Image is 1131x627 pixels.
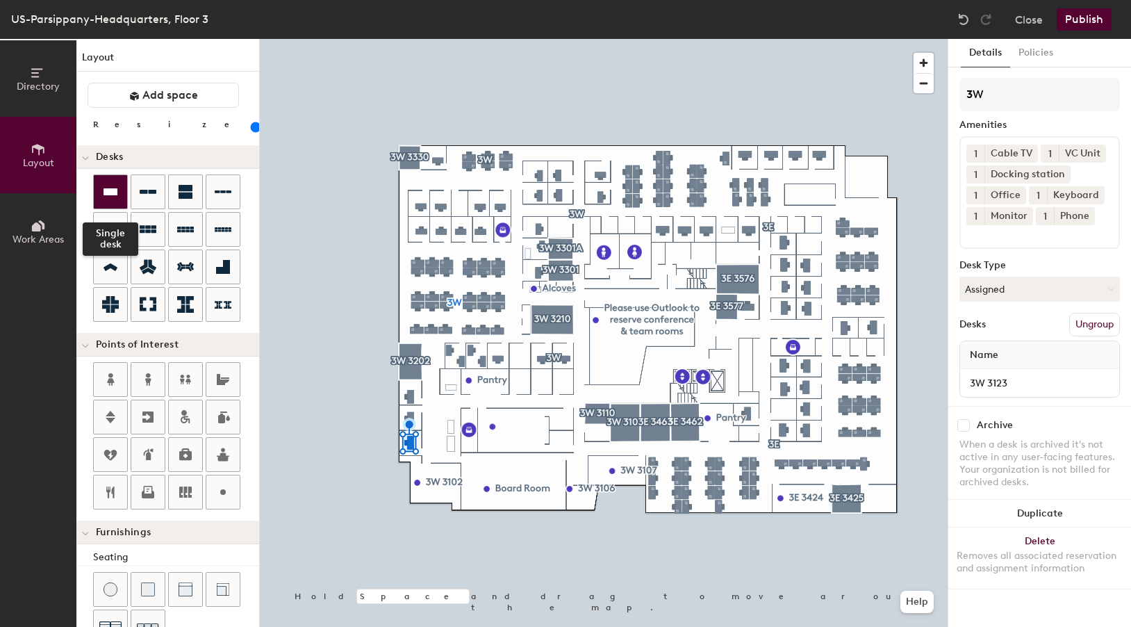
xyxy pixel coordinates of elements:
[959,277,1120,302] button: Assigned
[1015,8,1043,31] button: Close
[216,583,230,596] img: Couch (corner)
[131,572,165,607] button: Cushion
[963,343,1005,368] span: Name
[963,373,1116,393] input: Unnamed desk
[974,209,977,224] span: 1
[93,174,128,209] button: Single desk
[93,550,259,565] div: Seating
[959,260,1120,271] div: Desk Type
[1047,186,1105,204] div: Keyboard
[948,528,1131,589] button: DeleteRemoves all associated reservation and assignment information
[76,50,259,72] h1: Layout
[96,527,151,538] span: Furnishings
[900,591,934,613] button: Help
[966,186,984,204] button: 1
[959,439,1120,489] div: When a desk is archived it's not active in any user-facing features. Your organization is not bil...
[1069,313,1120,336] button: Ungroup
[966,207,984,225] button: 1
[977,420,1013,431] div: Archive
[966,165,984,184] button: 1
[984,165,1071,184] div: Docking station
[206,572,240,607] button: Couch (corner)
[1048,147,1052,161] span: 1
[948,500,1131,528] button: Duplicate
[142,88,198,102] span: Add space
[957,550,1123,575] div: Removes all associated reservation and assignment information
[974,168,977,182] span: 1
[974,147,977,161] span: 1
[984,207,1033,225] div: Monitor
[1041,145,1059,163] button: 1
[1054,207,1095,225] div: Phone
[959,319,986,330] div: Desks
[959,120,1120,131] div: Amenities
[93,119,247,130] div: Resize
[966,145,984,163] button: 1
[1036,207,1054,225] button: 1
[104,583,117,596] img: Stool
[1057,8,1112,31] button: Publish
[979,13,993,26] img: Redo
[17,81,60,92] span: Directory
[141,583,155,596] img: Cushion
[168,572,203,607] button: Couch (middle)
[23,157,54,169] span: Layout
[957,13,971,26] img: Undo
[984,186,1026,204] div: Office
[961,39,1010,67] button: Details
[984,145,1038,163] div: Cable TV
[974,188,977,203] span: 1
[11,10,208,28] div: US-Parsippany-Headquarters, Floor 3
[88,83,239,108] button: Add space
[179,583,192,596] img: Couch (middle)
[13,234,64,245] span: Work Areas
[1029,186,1047,204] button: 1
[1037,188,1040,203] span: 1
[1059,145,1106,163] div: VC Unit
[96,152,123,163] span: Desks
[93,572,128,607] button: Stool
[1010,39,1062,67] button: Policies
[96,339,179,350] span: Points of Interest
[1043,209,1047,224] span: 1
